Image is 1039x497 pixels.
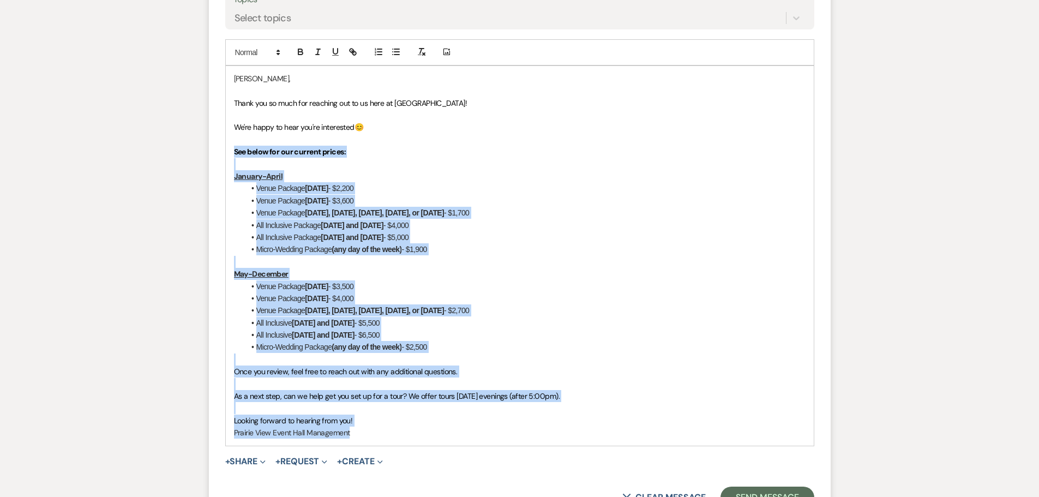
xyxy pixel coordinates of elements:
span: - [383,221,386,230]
span: - $5,500 [355,319,380,327]
span: $4,000 [387,221,409,230]
u: January-April [234,171,283,181]
span: Venue Package [256,306,305,315]
span: - $3,600 [328,196,353,205]
div: Select topics [235,10,291,25]
strong: [DATE] and [DATE] [321,233,383,242]
span: We're happy to hear you're interested [234,122,355,132]
span: - $1,700 [444,208,469,217]
span: Venue Package [256,208,305,217]
strong: (any day of the week) [332,343,401,351]
strong: See below for our current prices: [234,147,346,157]
span: Once you review, feel free to reach out with any additional questions. [234,367,458,376]
span: - $4,000 [328,294,353,303]
span: - $1,900 [401,245,427,254]
strong: (any day of the week) [332,245,401,254]
span: All Inclusive Package [256,233,321,242]
strong: [DATE] [305,184,328,193]
span: - $2,500 [401,343,427,351]
button: Create [337,457,382,466]
span: All Inclusive [256,331,292,339]
span: + [225,457,230,466]
span: - $2,200 [328,184,353,193]
strong: [DATE], [DATE], [DATE], [DATE], or [DATE] [305,208,444,217]
button: Share [225,457,266,466]
strong: [DATE] [305,196,328,205]
span: All Inclusive Package [256,221,321,230]
span: Thank you so much for reaching out to us here at [GEOGRAPHIC_DATA]! [234,98,467,108]
span: Micro-Wedding Package [256,343,332,351]
span: Venue Package [256,184,305,193]
span: Looking forward to hearing from you! [234,416,353,426]
span: Venue Package [256,282,305,291]
span: - $6,500 [355,331,380,339]
span: - $2,700 [444,306,469,315]
p: 😊 [234,121,806,133]
strong: [DATE] [305,294,328,303]
span: Venue Package [256,294,305,303]
span: As a next step, can we help get you set up for a tour? We offer tours [DATE] evenings (after 5:00... [234,391,560,401]
span: Venue Package [256,196,305,205]
span: All Inclusive [256,319,292,327]
span: Micro-Wedding Package [256,245,332,254]
u: May-December [234,269,289,279]
span: + [275,457,280,466]
button: Request [275,457,327,466]
strong: [DATE] and [DATE] [292,319,355,327]
strong: [DATE] and [DATE] [292,331,355,339]
span: - $3,500 [328,282,353,291]
strong: [DATE] [305,282,328,291]
span: + [337,457,342,466]
span: - $5,000 [383,233,409,242]
strong: [DATE] and [DATE] [321,221,383,230]
strong: [DATE], [DATE], [DATE], [DATE], or [DATE] [305,306,444,315]
p: [PERSON_NAME], [234,73,806,85]
p: Prairie View Event Hall Management [234,427,806,439]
